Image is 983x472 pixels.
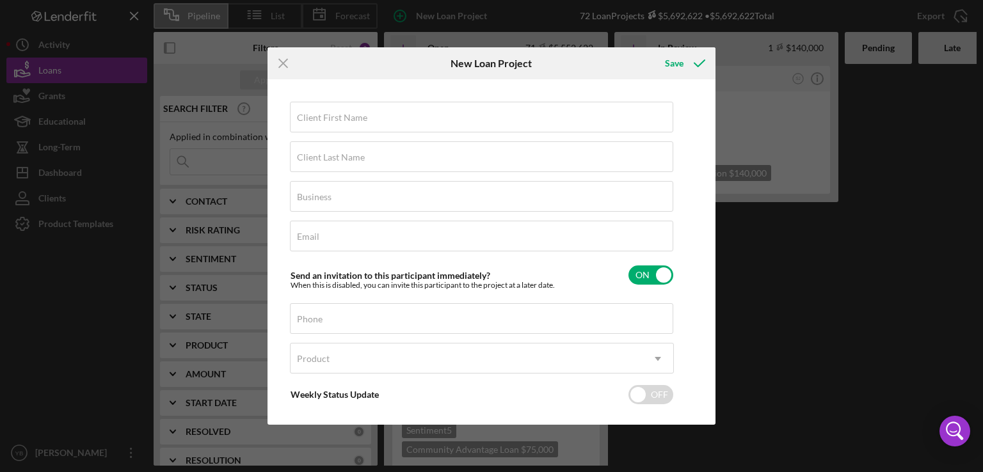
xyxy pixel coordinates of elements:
label: Weekly Status Update [291,389,379,400]
label: Business [297,192,332,202]
label: Email [297,232,319,242]
div: When this is disabled, you can invite this participant to the project at a later date. [291,281,555,290]
label: Phone [297,314,323,324]
button: Save [652,51,715,76]
div: Save [665,51,683,76]
div: Open Intercom Messenger [939,416,970,446]
div: Product [297,354,330,364]
label: Client Last Name [297,152,365,162]
h6: New Loan Project [451,58,532,69]
label: Client First Name [297,113,367,123]
label: Send an invitation to this participant immediately? [291,270,490,281]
